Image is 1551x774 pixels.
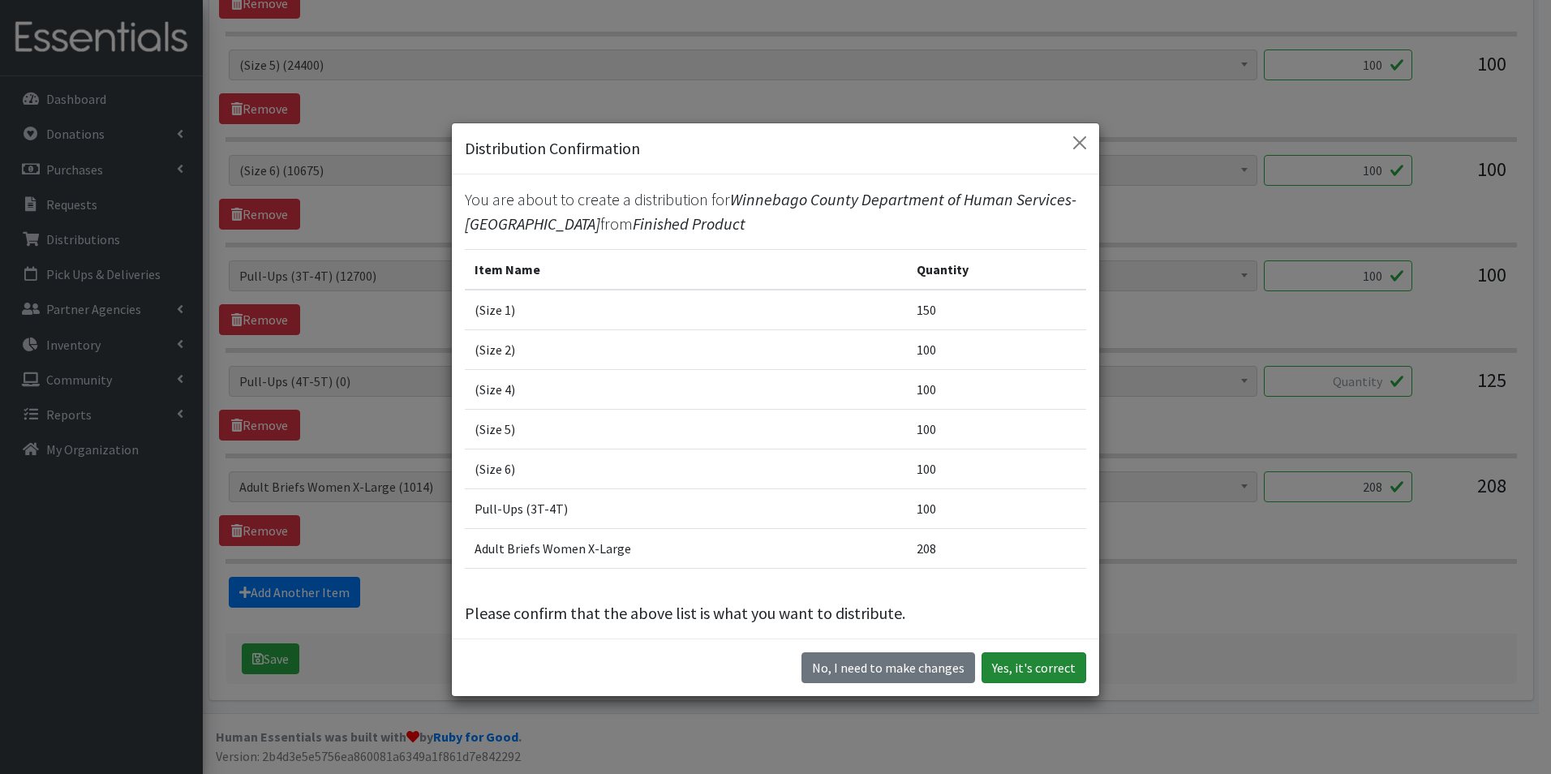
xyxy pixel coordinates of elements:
td: 100 [907,409,1086,449]
th: Quantity [907,249,1086,290]
td: 100 [907,329,1086,369]
td: 100 [907,369,1086,409]
p: Please confirm that the above list is what you want to distribute. [465,601,1086,626]
h5: Distribution Confirmation [465,136,640,161]
td: 100 [907,488,1086,528]
td: (Size 4) [465,369,907,409]
td: Pull-Ups (3T-4T) [465,488,907,528]
td: (Size 2) [465,329,907,369]
p: You are about to create a distribution for from [465,187,1086,236]
td: (Size 5) [465,409,907,449]
td: (Size 6) [465,449,907,488]
td: (Size 1) [465,290,907,330]
button: Yes, it's correct [982,652,1086,683]
span: Winnebago County Department of Human Services-[GEOGRAPHIC_DATA] [465,189,1076,234]
td: 150 [907,290,1086,330]
button: Close [1067,130,1093,156]
button: No I need to make changes [801,652,975,683]
td: Adult Briefs Women X-Large [465,528,907,568]
span: Finished Product [633,213,745,234]
td: 100 [907,449,1086,488]
th: Item Name [465,249,907,290]
td: 208 [907,528,1086,568]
